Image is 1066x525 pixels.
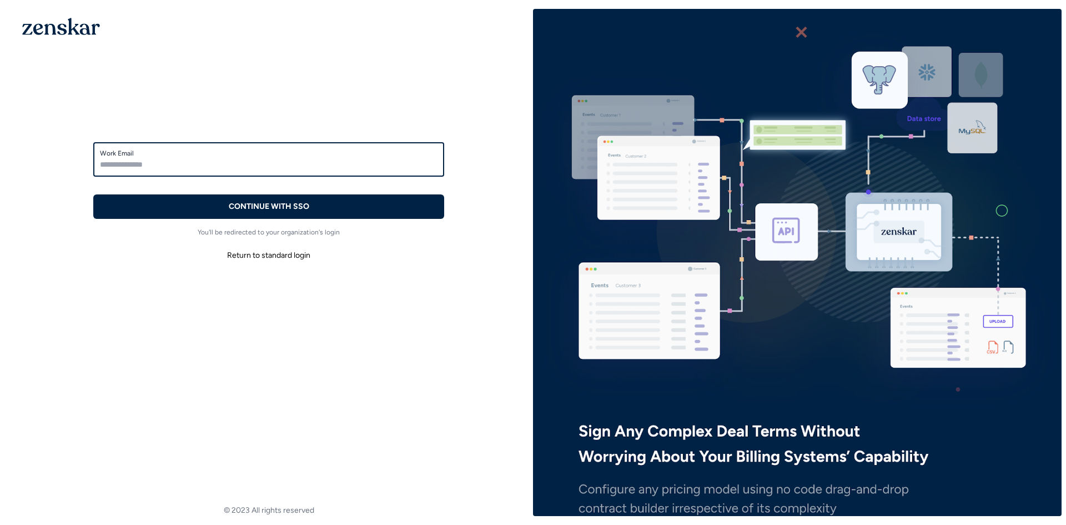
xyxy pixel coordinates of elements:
[22,18,100,35] img: 1OGAJ2xQqyY4LXKgY66KYq0eOWRCkrZdAb3gUhuVAqdWPZE9SRJmCz+oDMSn4zDLXe31Ii730ItAGKgCKgCCgCikA4Av8PJUP...
[93,246,444,266] button: Return to standard login
[100,149,438,158] label: Work Email
[229,201,309,212] p: CONTINUE WITH SSO
[4,505,533,516] footer: © 2023 All rights reserved
[93,194,444,219] button: CONTINUE WITH SSO
[93,228,444,237] p: You'll be redirected to your organization's login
